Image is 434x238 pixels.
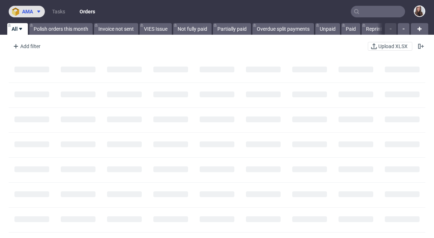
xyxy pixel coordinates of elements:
span: Upload XLSX [377,44,409,49]
button: ama [9,6,45,17]
button: Upload XLSX [368,42,412,51]
img: logo [12,8,22,16]
a: Polish orders this month [29,23,93,35]
a: Tasks [48,6,69,17]
a: Reprint [362,23,387,35]
a: Overdue split payments [252,23,314,35]
a: Invoice not sent [94,23,138,35]
div: Add filter [10,41,42,52]
a: Orders [75,6,99,17]
img: Sandra Beśka [414,6,425,16]
a: All [7,23,28,35]
a: Partially paid [213,23,251,35]
a: Paid [341,23,360,35]
a: Not fully paid [173,23,212,35]
a: VIES Issue [140,23,172,35]
a: Unpaid [315,23,340,35]
span: ama [22,9,33,14]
